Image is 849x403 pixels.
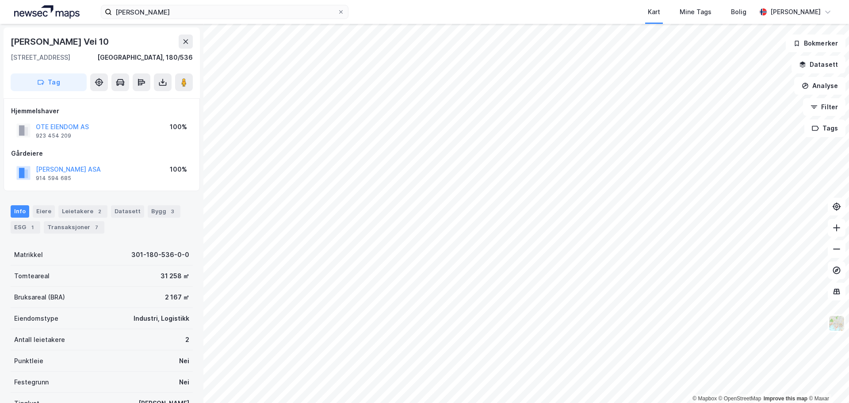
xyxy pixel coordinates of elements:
div: [PERSON_NAME] Vei 10 [11,35,111,49]
iframe: Chat Widget [805,361,849,403]
div: Eiere [33,205,55,218]
div: [STREET_ADDRESS] [11,52,70,63]
a: Improve this map [764,395,807,402]
div: [PERSON_NAME] [770,7,821,17]
div: Nei [179,377,189,388]
a: Mapbox [692,395,717,402]
button: Tags [804,119,845,137]
input: Søk på adresse, matrikkel, gårdeiere, leietakere eller personer [112,5,337,19]
div: 923 454 209 [36,132,71,139]
div: 2 167 ㎡ [165,292,189,303]
div: Industri, Logistikk [134,313,189,324]
div: 1 [28,223,37,232]
div: 100% [170,164,187,175]
div: Info [11,205,29,218]
div: Festegrunn [14,377,49,388]
div: Antall leietakere [14,334,65,345]
div: 2 [185,334,189,345]
button: Bokmerker [786,35,845,52]
div: 7 [92,223,101,232]
button: Analyse [794,77,845,95]
div: [GEOGRAPHIC_DATA], 180/536 [97,52,193,63]
div: 914 594 685 [36,175,71,182]
div: 301-180-536-0-0 [131,249,189,260]
div: 3 [168,207,177,216]
div: Tomteareal [14,271,50,281]
div: Transaksjoner [44,221,104,234]
div: Hjemmelshaver [11,106,192,116]
a: OpenStreetMap [719,395,761,402]
div: Gårdeiere [11,148,192,159]
img: logo.a4113a55bc3d86da70a041830d287a7e.svg [14,5,80,19]
button: Tag [11,73,87,91]
div: 100% [170,122,187,132]
div: Datasett [111,205,144,218]
img: Z [828,315,845,332]
div: Eiendomstype [14,313,58,324]
div: Nei [179,356,189,366]
div: Bolig [731,7,746,17]
button: Datasett [792,56,845,73]
div: Matrikkel [14,249,43,260]
button: Filter [803,98,845,116]
div: Bygg [148,205,180,218]
div: Leietakere [58,205,107,218]
div: 31 258 ㎡ [161,271,189,281]
div: 2 [95,207,104,216]
div: Mine Tags [680,7,711,17]
div: Bruksareal (BRA) [14,292,65,303]
div: ESG [11,221,40,234]
div: Kart [648,7,660,17]
div: Punktleie [14,356,43,366]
